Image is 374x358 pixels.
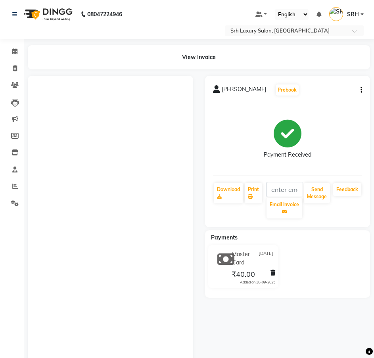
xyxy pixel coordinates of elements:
a: Download [214,183,243,203]
span: Master Card [232,250,258,267]
span: SRH [347,10,359,19]
span: ₹40.00 [232,270,255,281]
span: Payments [211,234,238,241]
div: View Invoice [28,45,370,69]
b: 08047224946 [87,3,122,25]
div: Added on 30-09-2025 [240,280,275,285]
img: logo [20,3,75,25]
img: SRH [329,7,343,21]
button: Email Invoice [267,198,303,218]
a: Print [245,183,262,203]
a: Feedback [333,183,361,196]
input: enter email [266,182,303,197]
span: [DATE] [259,250,273,267]
div: Payment Received [264,151,311,159]
span: [PERSON_NAME] [222,85,266,96]
button: Prebook [276,84,299,96]
button: Send Message [304,183,330,203]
